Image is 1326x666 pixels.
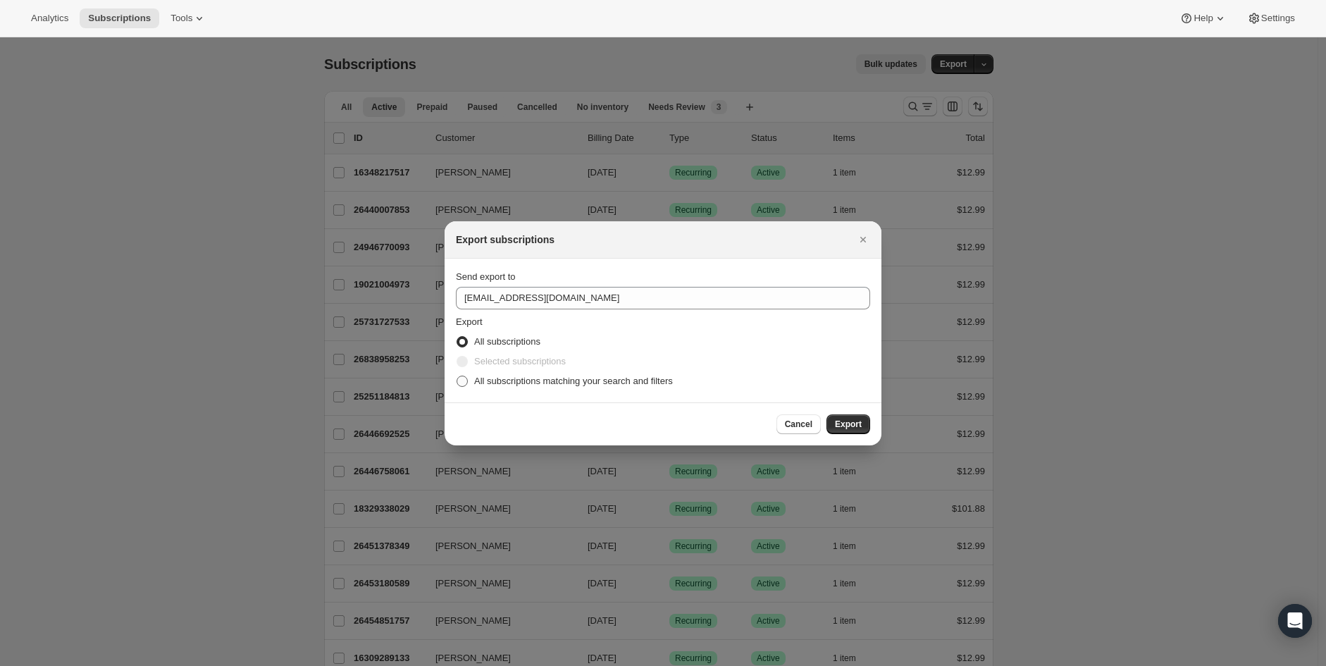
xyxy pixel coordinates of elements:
[31,13,68,24] span: Analytics
[80,8,159,28] button: Subscriptions
[456,271,516,282] span: Send export to
[1261,13,1295,24] span: Settings
[785,419,812,430] span: Cancel
[1239,8,1303,28] button: Settings
[474,376,673,386] span: All subscriptions matching your search and filters
[171,13,192,24] span: Tools
[23,8,77,28] button: Analytics
[456,233,554,247] h2: Export subscriptions
[88,13,151,24] span: Subscriptions
[776,414,821,434] button: Cancel
[826,414,870,434] button: Export
[1278,604,1312,638] div: Open Intercom Messenger
[835,419,862,430] span: Export
[1194,13,1213,24] span: Help
[456,316,483,327] span: Export
[853,230,873,249] button: Close
[474,336,540,347] span: All subscriptions
[474,356,566,366] span: Selected subscriptions
[162,8,215,28] button: Tools
[1171,8,1235,28] button: Help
